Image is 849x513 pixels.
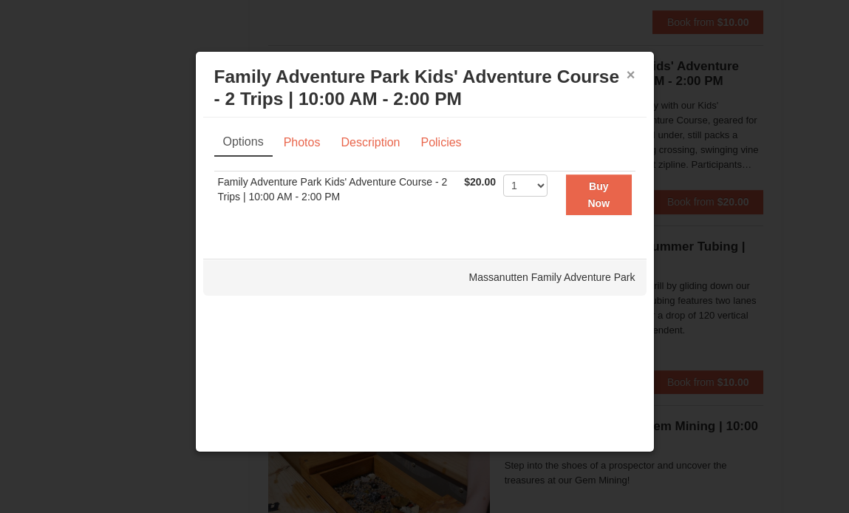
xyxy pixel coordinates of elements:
h3: Family Adventure Park Kids' Adventure Course - 2 Trips | 10:00 AM - 2:00 PM [214,66,635,110]
span: $20.00 [464,176,496,188]
button: Buy Now [566,174,632,215]
a: Photos [274,129,330,157]
strong: Buy Now [587,180,610,208]
a: Description [331,129,409,157]
td: Family Adventure Park Kids' Adventure Course - 2 Trips | 10:00 AM - 2:00 PM [214,171,461,218]
button: × [627,67,635,82]
div: Massanutten Family Adventure Park [203,259,647,296]
a: Policies [411,129,471,157]
a: Options [214,129,273,157]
